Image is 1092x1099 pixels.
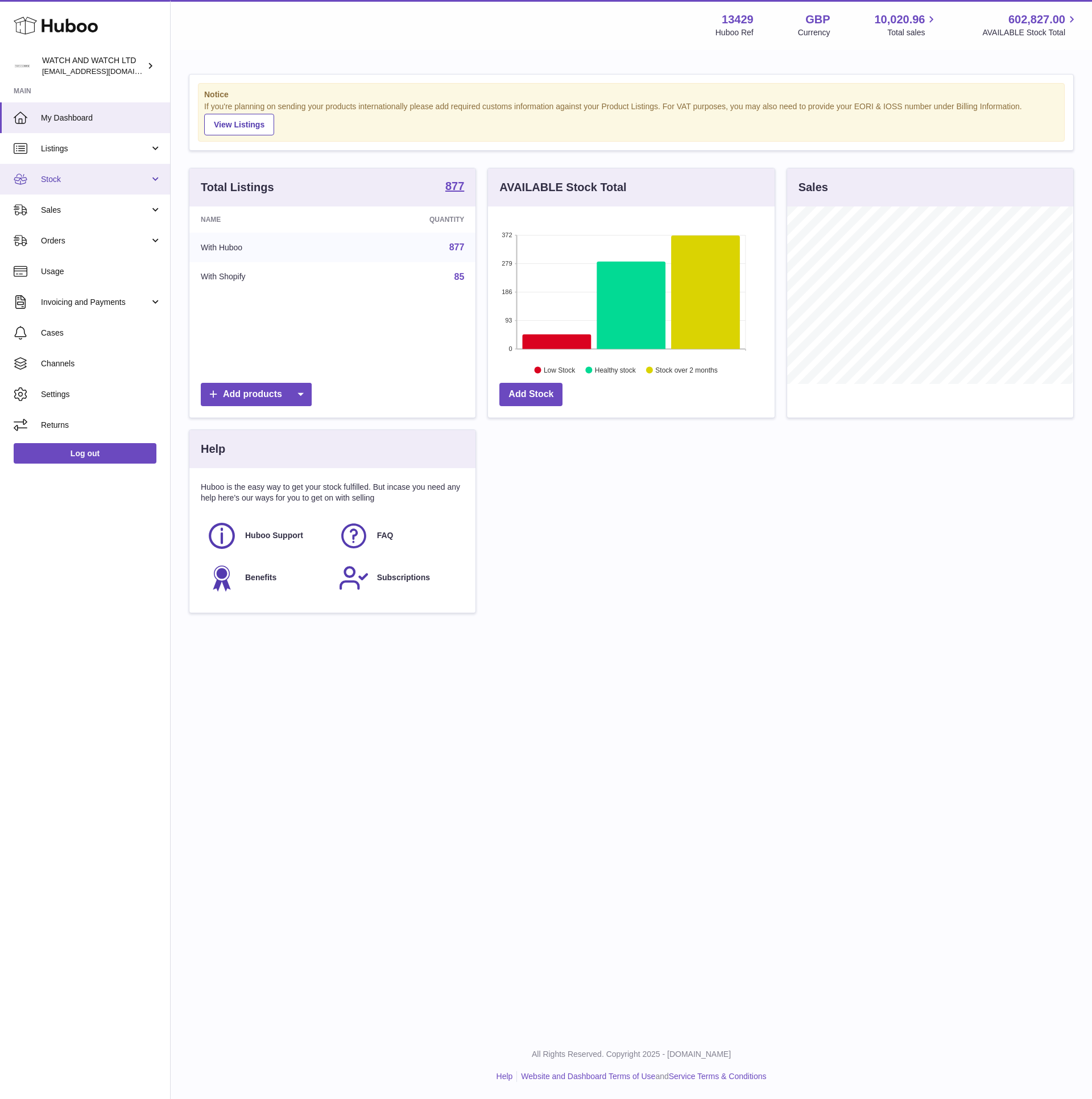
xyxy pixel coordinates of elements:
[344,206,475,233] th: Quantity
[204,114,274,135] a: View Listings
[499,180,626,195] h3: AVAILABLE Stock Total
[874,12,938,38] a: 10,020.96 Total sales
[42,55,144,77] div: WATCH AND WATCH LTD
[445,180,464,192] strong: 877
[41,113,162,123] span: My Dashboard
[189,206,344,233] th: Name
[595,366,636,374] text: Healthy stock
[1008,12,1065,27] span: 602,827.00
[502,288,512,295] text: 186
[204,89,1058,100] strong: Notice
[805,12,830,27] strong: GBP
[521,1072,655,1081] a: Website and Dashboard Terms of Use
[454,272,465,282] a: 85
[506,317,512,324] text: 93
[982,27,1078,38] span: AVAILABLE Stock Total
[201,482,464,503] p: Huboo is the easy way to get your stock fulfilled. But incase you need any help here's our ways f...
[544,366,576,374] text: Low Stock
[445,180,464,194] a: 877
[497,1072,513,1081] a: Help
[338,520,459,551] a: FAQ
[41,143,150,154] span: Listings
[449,242,465,252] a: 877
[41,297,150,308] span: Invoicing and Payments
[41,266,162,277] span: Usage
[204,101,1058,135] div: If you're planning on sending your products internationally please add required customs informati...
[377,530,394,541] span: FAQ
[14,443,156,464] a: Log out
[42,67,167,76] span: [EMAIL_ADDRESS][DOMAIN_NAME]
[245,572,276,583] span: Benefits
[798,27,830,38] div: Currency
[180,1049,1083,1060] p: All Rights Reserved. Copyright 2025 - [DOMAIN_NAME]
[887,27,938,38] span: Total sales
[201,180,274,195] h3: Total Listings
[502,232,512,238] text: 372
[799,180,828,195] h3: Sales
[715,27,754,38] div: Huboo Ref
[656,366,718,374] text: Stock over 2 months
[201,383,312,406] a: Add products
[14,57,31,75] img: baris@watchandwatch.co.uk
[41,328,162,338] span: Cases
[874,12,925,27] span: 10,020.96
[245,530,303,541] span: Huboo Support
[722,12,754,27] strong: 13429
[982,12,1078,38] a: 602,827.00 AVAILABLE Stock Total
[41,205,150,216] span: Sales
[499,383,562,406] a: Add Stock
[517,1071,766,1082] li: and
[41,420,162,431] span: Returns
[338,563,459,593] a: Subscriptions
[41,235,150,246] span: Orders
[201,441,225,457] h3: Help
[41,389,162,400] span: Settings
[41,358,162,369] span: Channels
[669,1072,767,1081] a: Service Terms & Conditions
[189,233,344,262] td: With Huboo
[189,262,344,292] td: With Shopify
[206,563,327,593] a: Benefits
[206,520,327,551] a: Huboo Support
[509,345,512,352] text: 0
[377,572,430,583] span: Subscriptions
[502,260,512,267] text: 279
[41,174,150,185] span: Stock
